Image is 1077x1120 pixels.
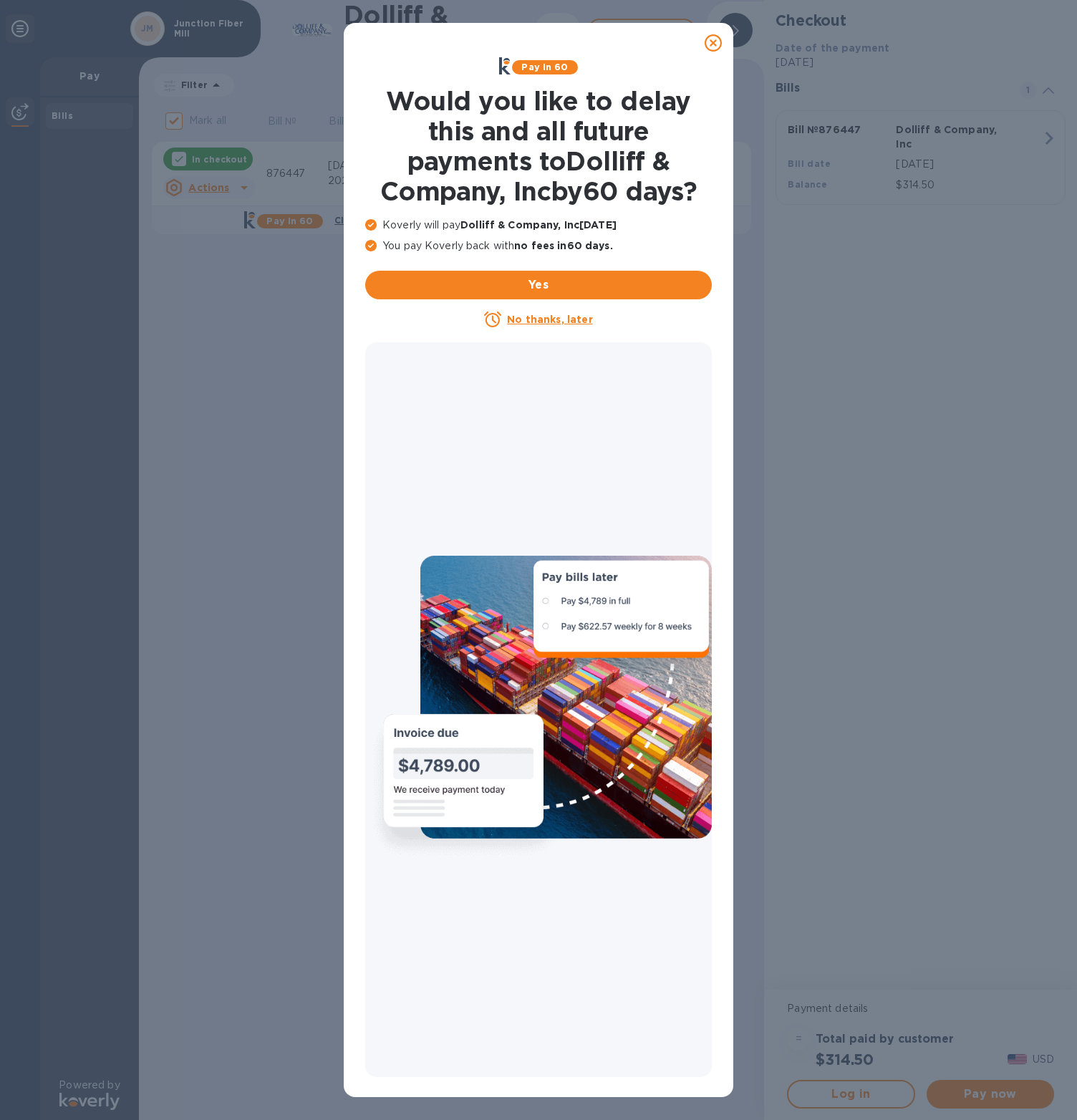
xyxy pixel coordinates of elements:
h1: Would you like to delay this and all future payments to Dolliff & Company, Inc by 60 days ? [365,86,712,206]
u: No thanks, later [507,314,592,325]
p: You pay Koverly back with [365,238,712,254]
p: Koverly will pay [365,218,712,233]
b: no fees in 60 days . [514,240,612,251]
button: Yes [365,271,712,299]
b: Pay in 60 [521,62,568,72]
b: Dolliff & Company, Inc [DATE] [460,219,617,231]
span: Yes [377,276,700,294]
